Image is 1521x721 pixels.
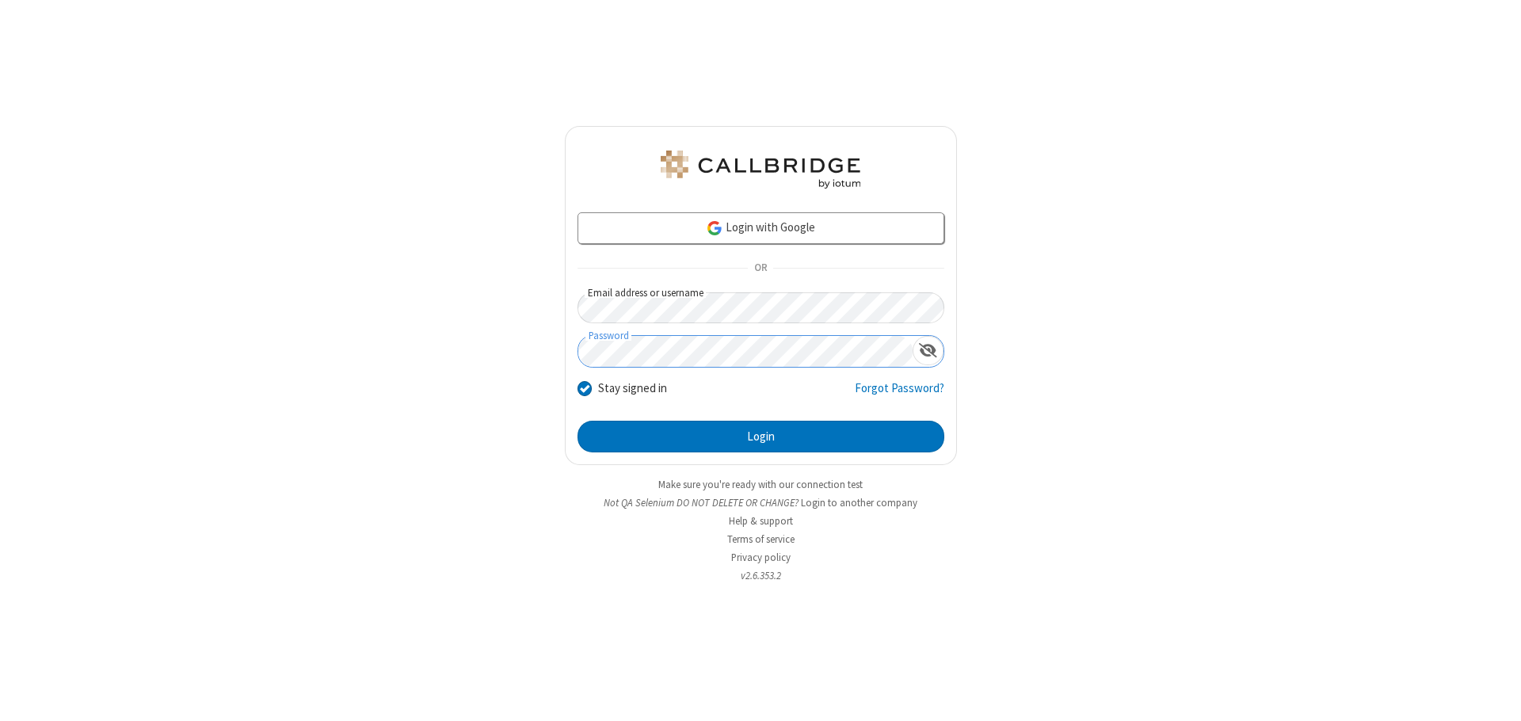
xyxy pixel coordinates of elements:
div: Show password [913,336,943,365]
li: v2.6.353.2 [565,568,957,583]
li: Not QA Selenium DO NOT DELETE OR CHANGE? [565,495,957,510]
input: Email address or username [578,292,944,323]
a: Help & support [729,514,793,528]
img: QA Selenium DO NOT DELETE OR CHANGE [658,151,863,189]
img: google-icon.png [706,219,723,237]
button: Login [578,421,944,452]
a: Make sure you're ready with our connection test [658,478,863,491]
label: Stay signed in [598,380,667,398]
span: OR [748,257,773,280]
input: Password [578,336,913,367]
a: Login with Google [578,212,944,244]
a: Terms of service [727,532,795,546]
a: Privacy policy [731,551,791,564]
button: Login to another company [801,495,917,510]
a: Forgot Password? [855,380,944,410]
